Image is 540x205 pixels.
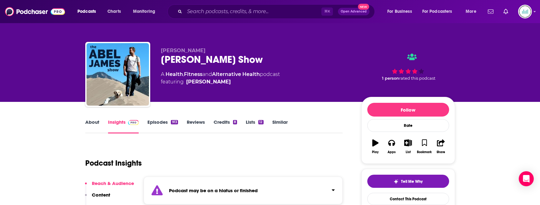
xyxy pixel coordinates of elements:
div: List [406,150,411,154]
a: Show notifications dropdown [501,6,511,17]
button: Share [433,135,449,158]
button: tell me why sparkleTell Me Why [367,175,449,188]
span: More [466,7,476,16]
button: Open AdvancedNew [338,8,369,15]
span: and [202,71,212,77]
span: rated this podcast [399,76,435,81]
div: A podcast [161,71,280,86]
p: Reach & Audience [92,180,134,186]
div: Rate [367,119,449,132]
button: List [400,135,416,158]
a: Similar [272,119,288,133]
div: 12 [258,120,263,124]
a: Fitness [184,71,202,77]
a: Lists12 [246,119,263,133]
span: New [358,4,369,10]
button: Bookmark [416,135,433,158]
img: User Profile [518,5,532,18]
div: Open Intercom Messenger [519,171,534,186]
section: Click to expand status details [144,177,343,204]
button: Show profile menu [518,5,532,18]
button: open menu [418,7,461,17]
span: 1 person [382,76,399,81]
button: Reach & Audience [85,180,134,192]
a: Alternative Health [212,71,260,77]
a: Reviews [187,119,205,133]
h1: Podcast Insights [85,158,142,168]
button: open menu [461,7,484,17]
span: Podcasts [77,7,96,16]
div: 8 [233,120,237,124]
input: Search podcasts, credits, & more... [185,7,321,17]
span: Monitoring [133,7,155,16]
div: Apps [388,150,396,154]
button: Apps [384,135,400,158]
img: Podchaser Pro [128,120,139,125]
button: Content [85,192,110,203]
a: InsightsPodchaser Pro [108,119,139,133]
span: For Podcasters [422,7,452,16]
a: Show notifications dropdown [485,6,496,17]
div: Play [372,150,379,154]
div: 913 [171,120,178,124]
span: , [183,71,184,77]
button: Play [367,135,384,158]
img: Podchaser - Follow, Share and Rate Podcasts [5,6,65,17]
a: Health [166,71,183,77]
button: open menu [383,7,420,17]
strong: Podcast may be on a hiatus or finished [169,187,258,193]
div: 1 personrated this podcast [361,47,455,86]
span: [PERSON_NAME] [161,47,206,53]
a: Contact This Podcast [367,193,449,205]
span: Tell Me Why [401,179,423,184]
a: Charts [103,7,125,17]
div: Bookmark [417,150,432,154]
a: About [85,119,99,133]
div: Search podcasts, credits, & more... [173,4,381,19]
img: tell me why sparkle [394,179,399,184]
button: open menu [73,7,104,17]
span: For Business [387,7,412,16]
p: Content [92,192,110,198]
a: Credits8 [214,119,237,133]
button: Follow [367,103,449,117]
div: Share [437,150,445,154]
div: [PERSON_NAME] [186,78,231,86]
img: Abel James Show [87,43,149,106]
span: Charts [107,7,121,16]
button: open menu [129,7,163,17]
span: Open Advanced [341,10,367,13]
span: featuring [161,78,280,86]
span: Logged in as podglomerate [518,5,532,18]
span: ⌘ K [321,7,333,16]
a: Episodes913 [147,119,178,133]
